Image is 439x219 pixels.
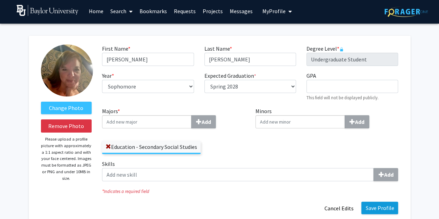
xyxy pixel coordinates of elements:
button: Minors [345,115,369,128]
button: Remove Photo [41,119,92,133]
i: Indicates a required field [102,188,398,195]
iframe: Chat [5,188,29,214]
button: Majors* [191,115,216,128]
label: GPA [306,71,316,80]
label: First Name [102,44,130,53]
input: SkillsAdd [102,168,374,181]
label: Education - Secondary Social Studies [102,141,201,153]
label: Expected Graduation [204,71,256,80]
b: Add [355,118,364,125]
button: Save Profile [361,202,398,214]
p: Please upload a profile picture with approximately a 1:1 aspect ratio and with your face centered... [41,136,92,182]
input: MinorsAdd [255,115,345,128]
label: Skills [102,160,398,181]
svg: This information is provided and automatically updated by Baylor University and is not editable o... [339,47,344,51]
label: Majors [102,107,245,128]
label: Year [102,71,114,80]
img: ForagerOne Logo [385,6,428,17]
b: Add [202,118,211,125]
img: Baylor University Logo [17,5,79,16]
input: Majors*Add [102,115,192,128]
span: My Profile [262,8,286,15]
small: This field will not be displayed publicly. [306,95,379,100]
b: Add [384,171,393,178]
button: Skills [373,168,398,181]
img: Profile Picture [41,44,93,96]
label: Degree Level [306,44,344,53]
label: Minors [255,107,398,128]
label: Last Name [204,44,232,53]
button: Cancel Edits [320,202,358,215]
label: ChangeProfile Picture [41,102,92,114]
